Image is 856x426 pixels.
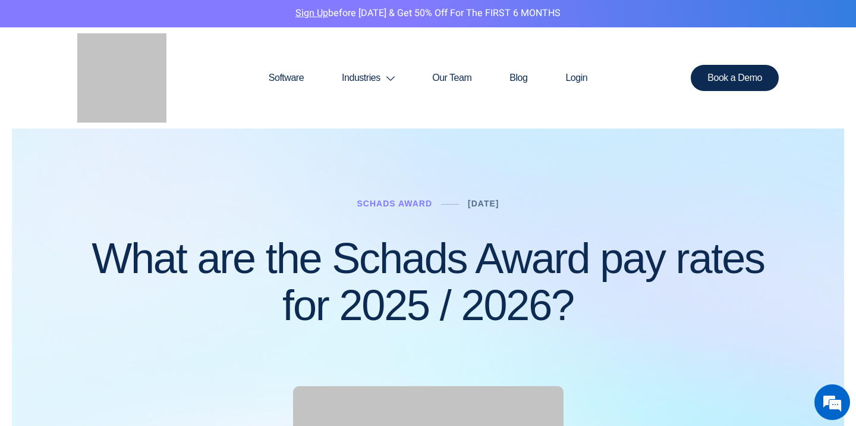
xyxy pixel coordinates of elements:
[691,65,779,91] a: Book a Demo
[468,199,499,208] a: [DATE]
[490,49,546,106] a: Blog
[250,49,323,106] a: Software
[77,235,779,329] h1: What are the Schads Award pay rates for 2025 / 2026?
[295,6,328,20] a: Sign Up
[357,199,432,208] a: Schads Award
[546,49,606,106] a: Login
[413,49,490,106] a: Our Team
[323,49,413,106] a: Industries
[707,73,762,83] span: Book a Demo
[9,6,847,21] p: before [DATE] & Get 50% Off for the FIRST 6 MONTHS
